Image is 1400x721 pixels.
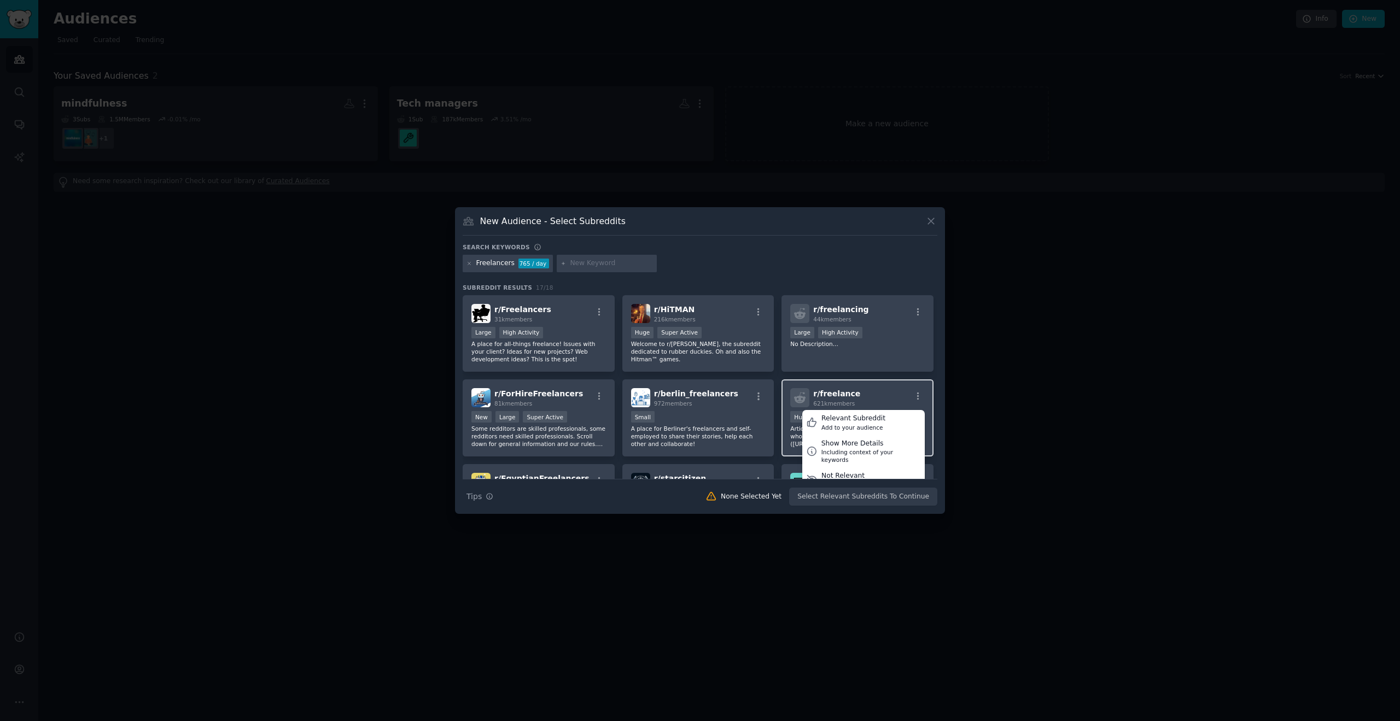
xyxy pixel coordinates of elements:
[654,305,695,314] span: r/ HiTMAN
[518,259,549,268] div: 765 / day
[631,327,654,338] div: Huge
[821,471,894,481] div: Not Relevant
[813,305,868,314] span: r/ freelancing
[821,414,885,424] div: Relevant Subreddit
[631,425,766,448] p: A place for Berliner's freelancers and self-employed to share their stories, help each other and ...
[471,411,492,423] div: New
[631,340,766,363] p: Welcome to r/[PERSON_NAME], the subreddit dedicated to rubber duckies. Oh and also the Hitman™ ga...
[499,327,544,338] div: High Activity
[657,327,702,338] div: Super Active
[818,327,862,338] div: High Activity
[476,259,515,268] div: Freelancers
[463,243,530,251] h3: Search keywords
[494,305,551,314] span: r/ Freelancers
[471,473,491,492] img: EgyptianFreelancers
[654,389,738,398] span: r/ berlin_freelancers
[494,400,532,407] span: 81k members
[790,473,809,492] img: freelancersPH
[654,400,692,407] span: 972 members
[523,411,567,423] div: Super Active
[494,316,532,323] span: 31k members
[631,473,650,492] img: starcitizen
[821,448,921,464] div: Including context of your keywords
[631,388,650,407] img: berlin_freelancers
[813,316,851,323] span: 44k members
[471,425,606,448] p: Some redditors are skilled professionals, some redditors need skilled professionals. Scroll down ...
[570,259,653,268] input: New Keyword
[721,492,781,502] div: None Selected Yet
[471,327,495,338] div: Large
[813,389,860,398] span: r/ freelance
[631,411,655,423] div: Small
[471,388,491,407] img: ForHireFreelancers
[471,340,606,363] p: A place for all-things freelance! Issues with your client? Ideas for new projects? Web developmen...
[654,474,707,483] span: r/ starcitizen
[495,411,520,423] div: Large
[813,400,855,407] span: 621k members
[790,327,814,338] div: Large
[471,304,491,323] img: Freelancers
[790,340,925,348] p: No Description...
[494,389,583,398] span: r/ ForHireFreelancers
[790,425,925,448] p: Articles of interest for freelancers and people who want to become one. Violating the rules ([URL...
[463,284,532,291] span: Subreddit Results
[790,411,813,423] div: Huge
[466,491,482,502] span: Tips
[463,487,497,506] button: Tips
[536,284,553,291] span: 17 / 18
[821,424,885,431] div: Add to your audience
[631,304,650,323] img: HiTMAN
[480,215,626,227] h3: New Audience - Select Subreddits
[494,474,589,483] span: r/ EgyptianFreelancers
[821,439,921,449] div: Show More Details
[654,316,696,323] span: 216k members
